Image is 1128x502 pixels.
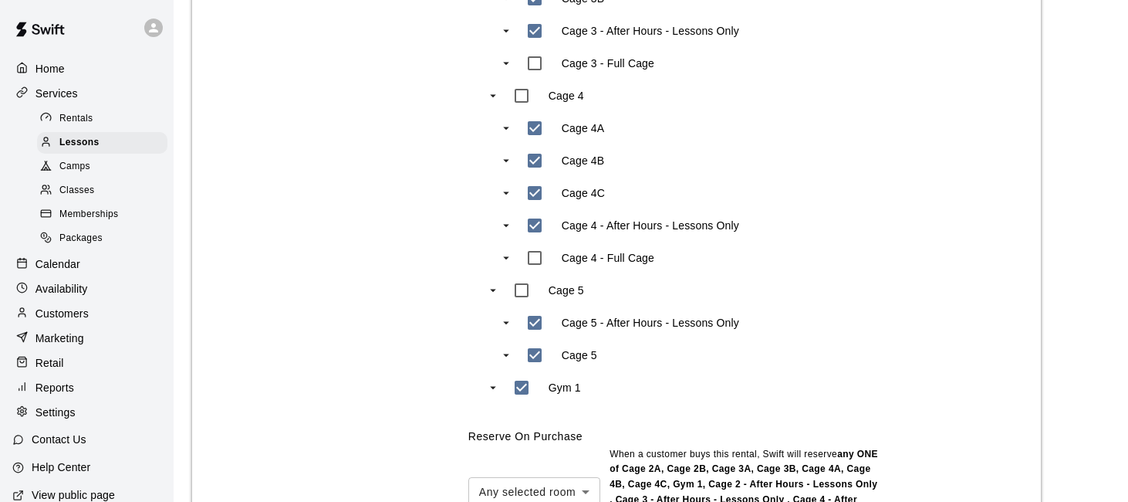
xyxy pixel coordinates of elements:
[35,331,84,346] p: Marketing
[59,111,93,127] span: Rentals
[562,56,654,71] p: Cage 3 - Full Cage
[468,430,583,443] label: Reserve On Purchase
[562,120,605,136] p: Cage 4A
[12,82,161,105] a: Services
[12,327,161,350] a: Marketing
[59,135,100,151] span: Lessons
[35,86,78,101] p: Services
[35,61,65,76] p: Home
[12,253,161,276] a: Calendar
[562,315,739,331] p: Cage 5 - After Hours - Lessons Only
[59,207,118,222] span: Memberships
[562,185,605,201] p: Cage 4C
[562,23,739,39] p: Cage 3 - After Hours - Lessons Only
[59,231,103,246] span: Packages
[37,156,167,178] div: Camps
[12,376,161,399] a: Reports
[562,250,654,266] p: Cage 4 - Full Cage
[549,380,581,395] p: Gym 1
[37,132,167,154] div: Lessons
[35,281,88,297] p: Availability
[12,302,161,325] a: Customers
[35,380,74,395] p: Reports
[549,283,584,298] p: Cage 5
[12,277,161,300] a: Availability
[12,57,161,80] a: Home
[37,131,174,154] a: Lessons
[12,351,161,375] a: Retail
[562,348,597,363] p: Cage 5
[59,183,94,198] span: Classes
[37,228,167,249] div: Packages
[37,204,167,226] div: Memberships
[549,88,584,103] p: Cage 4
[59,159,90,175] span: Camps
[37,155,174,179] a: Camps
[35,355,64,371] p: Retail
[562,218,739,233] p: Cage 4 - After Hours - Lessons Only
[35,306,89,321] p: Customers
[32,460,90,475] p: Help Center
[35,405,76,420] p: Settings
[37,179,174,203] a: Classes
[32,432,86,447] p: Contact Us
[37,107,174,131] a: Rentals
[35,256,80,272] p: Calendar
[37,203,174,227] a: Memberships
[37,180,167,202] div: Classes
[37,227,174,251] a: Packages
[37,108,167,130] div: Rentals
[562,153,605,168] p: Cage 4B
[12,401,161,424] a: Settings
